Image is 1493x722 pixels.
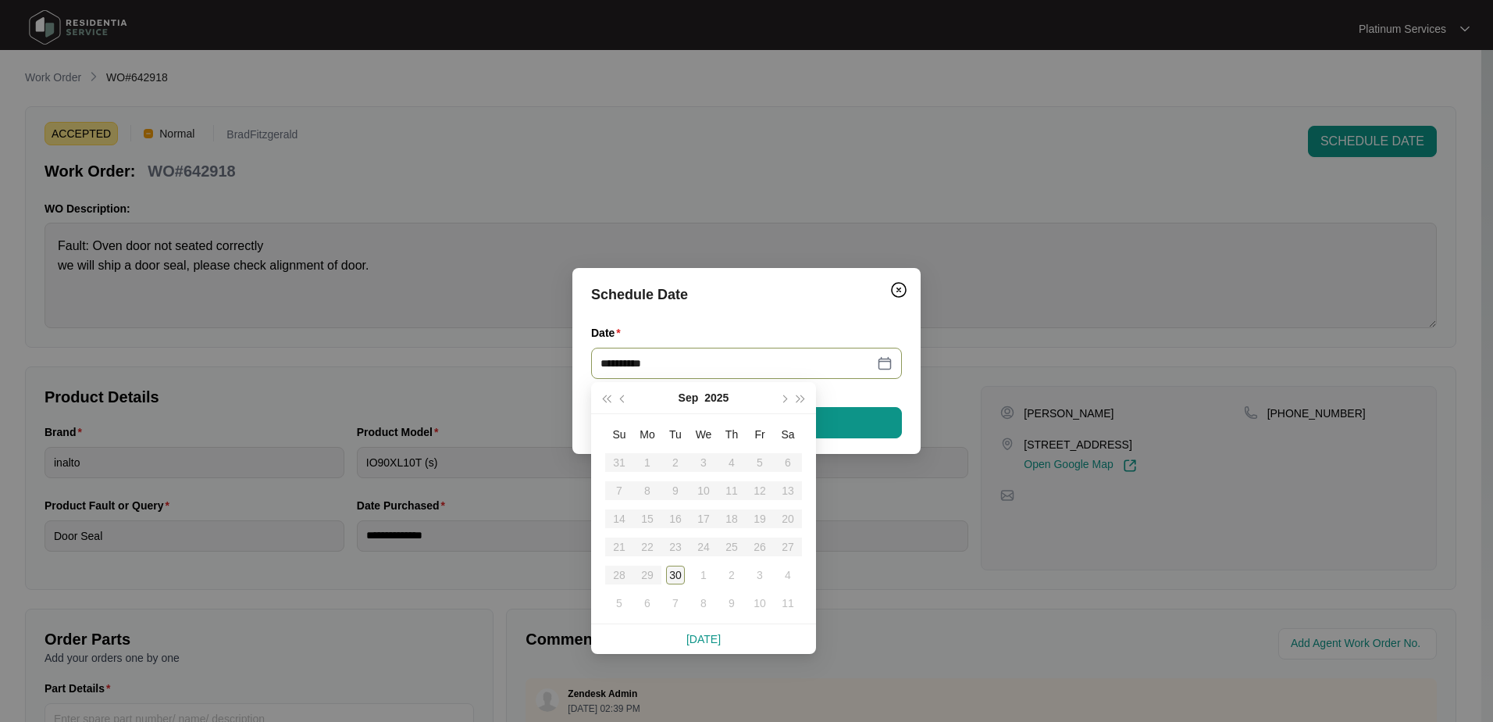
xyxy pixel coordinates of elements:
[779,566,797,584] div: 4
[774,561,802,589] td: 2025-10-04
[746,561,774,589] td: 2025-10-03
[591,325,627,341] label: Date
[722,566,741,584] div: 2
[704,382,729,413] button: 2025
[694,594,713,613] div: 8
[774,420,802,449] th: Sa
[718,589,746,617] td: 2025-10-09
[746,420,774,449] th: Fr
[718,561,746,589] td: 2025-10-02
[886,277,911,302] button: Close
[689,561,718,589] td: 2025-10-01
[661,589,689,617] td: 2025-10-07
[666,566,685,584] div: 30
[689,420,718,449] th: We
[666,594,685,613] div: 7
[661,420,689,449] th: Tu
[689,589,718,617] td: 2025-10-08
[686,633,721,645] a: [DATE]
[718,420,746,449] th: Th
[694,566,713,584] div: 1
[750,566,769,584] div: 3
[605,589,633,617] td: 2025-10-05
[633,420,661,449] th: Mo
[774,589,802,617] td: 2025-10-11
[746,589,774,617] td: 2025-10-10
[750,594,769,613] div: 10
[591,284,902,306] div: Schedule Date
[722,594,741,613] div: 9
[661,561,689,589] td: 2025-09-30
[889,281,908,299] img: closeCircle
[600,355,874,372] input: Date
[605,420,633,449] th: Su
[779,594,797,613] div: 11
[610,594,629,613] div: 5
[679,382,699,413] button: Sep
[633,589,661,617] td: 2025-10-06
[638,594,657,613] div: 6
